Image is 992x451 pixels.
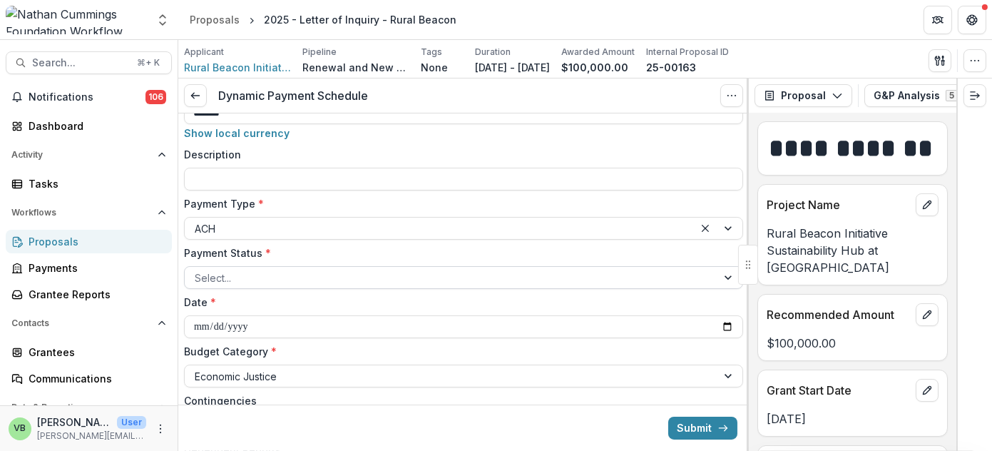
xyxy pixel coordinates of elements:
[6,256,172,280] a: Payments
[190,12,240,27] div: Proposals
[561,46,635,59] p: Awarded Amount
[6,51,172,74] button: Search...
[29,371,160,386] div: Communications
[767,335,939,352] p: $100,000.00
[916,303,939,326] button: edit
[184,127,290,139] button: Show local currency
[29,176,160,191] div: Tasks
[6,201,172,224] button: Open Workflows
[218,89,368,103] h3: Dynamic Payment Schedule
[475,46,511,59] p: Duration
[184,147,735,162] label: Description
[6,6,147,34] img: Nathan Cummings Foundation Workflow Sandbox logo
[767,382,910,399] p: Grant Start Date
[184,46,224,59] p: Applicant
[11,318,152,328] span: Contacts
[264,12,456,27] div: 2025 - Letter of Inquiry - Rural Beacon
[697,220,714,237] div: Clear selected options
[11,208,152,218] span: Workflows
[184,60,291,75] a: Rural Beacon Initiative
[153,6,173,34] button: Open entity switcher
[184,9,245,30] a: Proposals
[561,60,628,75] p: $100,000.00
[32,57,128,69] span: Search...
[767,196,910,213] p: Project Name
[646,60,696,75] p: 25-00163
[152,420,169,437] button: More
[421,46,442,59] p: Tags
[6,172,172,196] a: Tasks
[6,312,172,335] button: Open Contacts
[916,193,939,216] button: edit
[29,234,160,249] div: Proposals
[767,306,910,323] p: Recommended Amount
[29,118,160,133] div: Dashboard
[6,114,172,138] a: Dashboard
[6,340,172,364] a: Grantees
[302,46,337,59] p: Pipeline
[134,55,163,71] div: ⌘ + K
[767,410,939,427] p: [DATE]
[475,60,550,75] p: [DATE] - [DATE]
[646,46,729,59] p: Internal Proposal ID
[37,430,146,442] p: [PERSON_NAME][EMAIL_ADDRESS][PERSON_NAME][DOMAIN_NAME]
[6,367,172,390] a: Communications
[11,402,152,412] span: Data & Reporting
[184,344,735,359] label: Budget Category
[668,417,737,440] button: Submit
[29,91,145,103] span: Notifications
[6,396,172,419] button: Open Data & Reporting
[767,225,939,276] p: Rural Beacon Initiative Sustainability Hub at [GEOGRAPHIC_DATA]
[184,393,735,408] label: Contingencies
[184,9,462,30] nav: breadcrumb
[6,283,172,306] a: Grantee Reports
[755,84,852,107] button: Proposal
[720,84,743,107] button: Options
[421,60,448,75] p: None
[6,230,172,253] a: Proposals
[958,6,986,34] button: Get Help
[117,416,146,429] p: User
[14,424,26,433] div: Valerie Boucard
[184,295,735,310] label: Date
[302,60,409,75] p: Renewal and New Grants Pipeline
[37,415,111,430] p: [PERSON_NAME]
[916,379,939,402] button: edit
[11,150,152,160] span: Activity
[963,84,986,107] button: Expand right
[6,86,172,108] button: Notifications106
[6,143,172,166] button: Open Activity
[29,345,160,360] div: Grantees
[145,90,166,104] span: 106
[184,245,735,260] label: Payment Status
[924,6,952,34] button: Partners
[29,287,160,302] div: Grantee Reports
[864,84,984,107] button: G&P Analysis5
[184,196,735,211] label: Payment Type
[29,260,160,275] div: Payments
